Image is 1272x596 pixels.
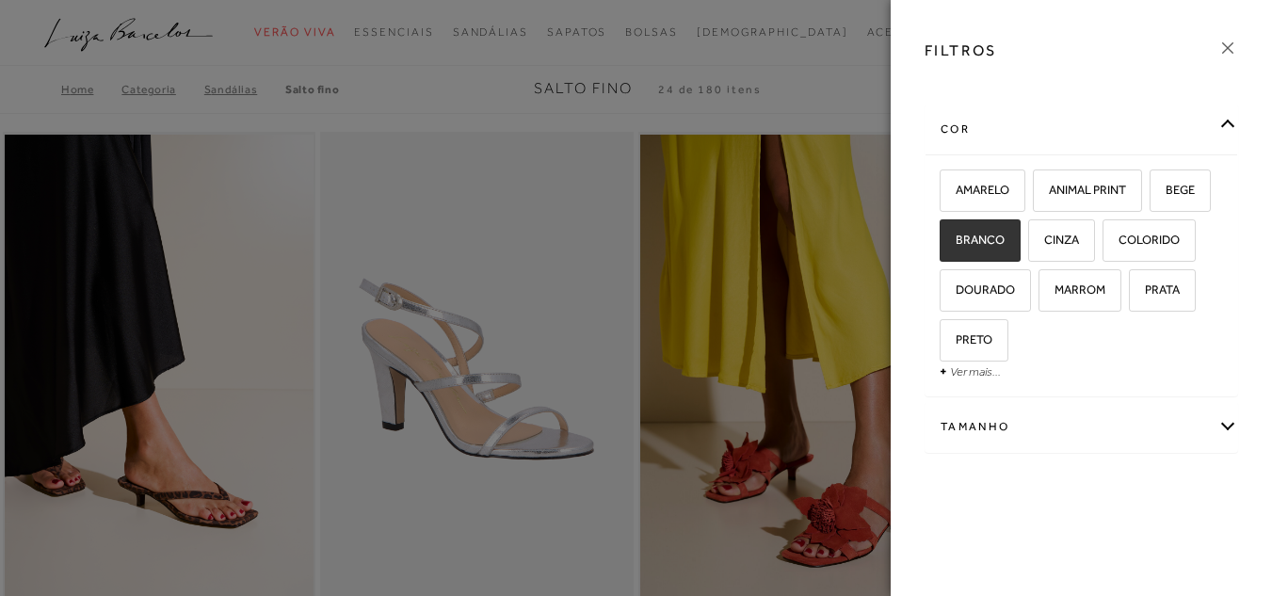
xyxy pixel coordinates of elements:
input: BEGE [1147,184,1166,202]
span: ANIMAL PRINT [1035,183,1126,197]
input: CINZA [1025,234,1044,252]
span: PRATA [1131,282,1180,297]
a: Ver mais... [950,364,1001,379]
input: COLORIDO [1100,234,1119,252]
input: BRANCO [937,234,956,252]
span: + [940,363,947,379]
input: MARROM [1036,283,1055,302]
span: AMARELO [942,183,1009,197]
span: COLORIDO [1104,233,1180,247]
input: PRETO [937,333,956,352]
input: PRATA [1126,283,1145,302]
span: BRANCO [942,233,1005,247]
span: DOURADO [942,282,1015,297]
h3: FILTROS [925,40,997,61]
span: PRETO [942,332,992,346]
span: CINZA [1030,233,1079,247]
span: BEGE [1151,183,1195,197]
input: DOURADO [937,283,956,302]
span: MARROM [1040,282,1105,297]
div: Tamanho [926,402,1237,452]
input: AMARELO [937,184,956,202]
input: ANIMAL PRINT [1030,184,1049,202]
div: cor [926,105,1237,154]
